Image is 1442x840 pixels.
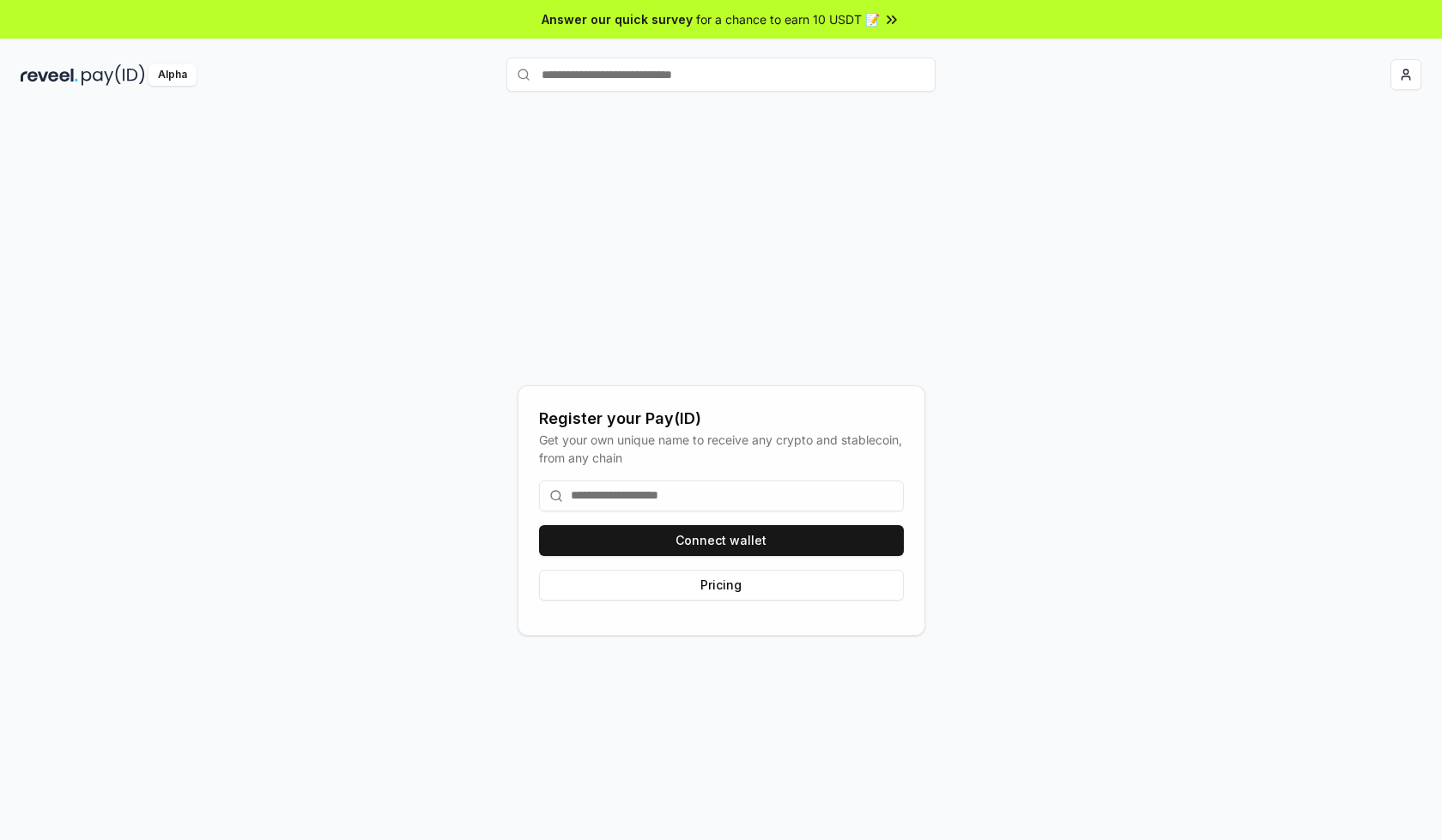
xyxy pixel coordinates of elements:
[21,64,78,86] img: reveel_dark
[539,407,904,431] div: Register your Pay(ID)
[696,10,880,28] span: for a chance to earn 10 USDT 📝
[82,64,145,86] img: pay_id
[542,10,693,28] span: Answer our quick survey
[148,64,197,86] div: Alpha
[539,431,904,467] div: Get your own unique name to receive any crypto and stablecoin, from any chain
[539,525,904,556] button: Connect wallet
[539,570,904,601] button: Pricing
